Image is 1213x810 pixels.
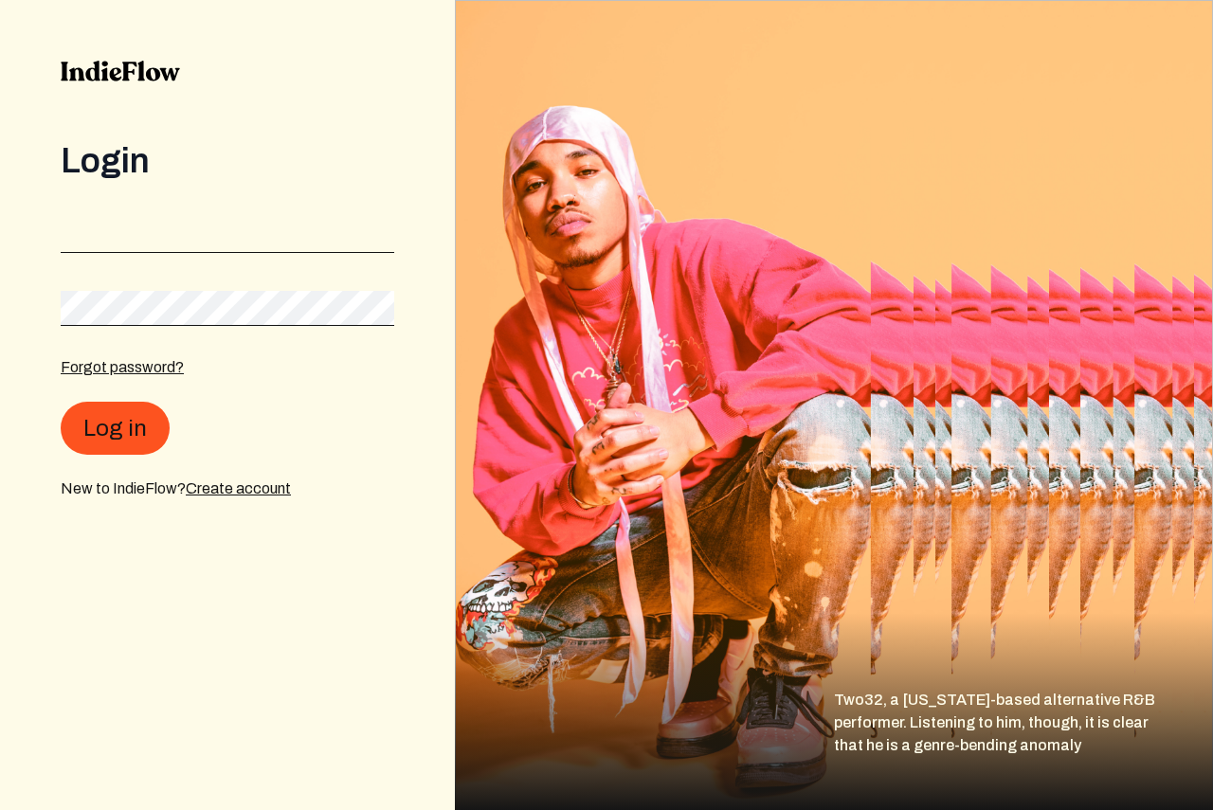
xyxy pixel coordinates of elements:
a: Forgot password? [61,359,184,375]
img: indieflow-logo-black.svg [61,61,180,81]
a: Create account [186,480,291,496]
div: Login [61,142,394,180]
button: Log in [61,402,170,455]
div: Two32, a [US_STATE]-based alternative R&B performer. Listening to him, though, it is clear that h... [834,689,1213,810]
div: New to IndieFlow? [61,477,394,500]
